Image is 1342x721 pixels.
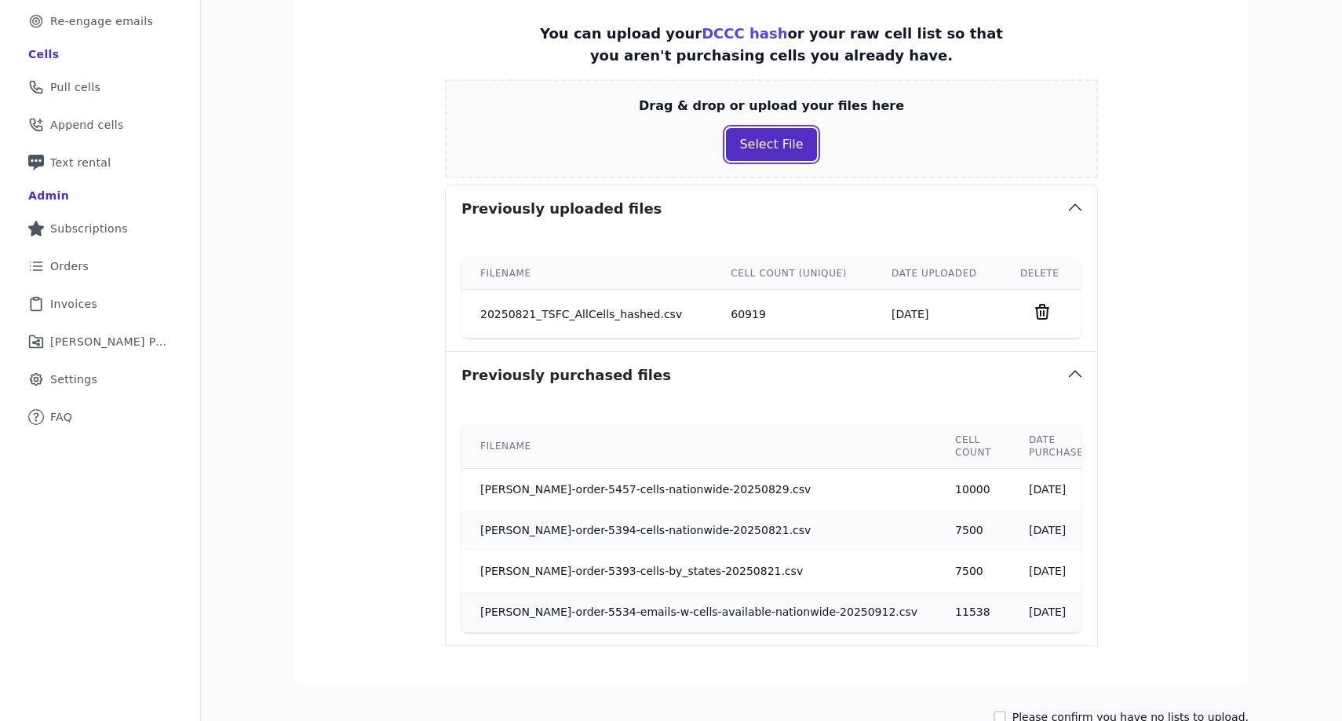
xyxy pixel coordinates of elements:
td: 10000 [936,469,1010,511]
a: Append cells [13,108,188,142]
td: [PERSON_NAME]-order-5393-cells-by_states-20250821.csv [461,551,936,591]
td: 20250821_TSFC_AllCells_hashed.csv [461,290,712,339]
span: Re-engage emails [50,13,153,29]
span: Pull cells [50,79,100,95]
td: 7500 [936,510,1010,551]
td: [DATE] [1010,469,1110,511]
a: DCCC hash [702,25,787,42]
h3: Previously uploaded files [461,198,662,220]
th: Cell count (unique) [712,258,873,290]
a: Text rental [13,145,188,180]
span: Settings [50,371,97,387]
a: Pull cells [13,70,188,104]
td: [PERSON_NAME]-order-5394-cells-nationwide-20250821.csv [461,510,936,551]
a: FAQ [13,400,188,434]
td: [PERSON_NAME]-order-5457-cells-nationwide-20250829.csv [461,469,936,511]
td: [DATE] [873,290,1001,339]
p: You can upload your or your raw cell list so that you aren't purchasing cells you already have. [527,23,1016,67]
div: Admin [28,188,69,203]
th: Filename [461,258,712,290]
a: Settings [13,362,188,397]
td: [PERSON_NAME]-order-5534-emails-w-cells-available-nationwide-20250912.csv [461,591,936,632]
th: Date uploaded [873,258,1001,290]
th: Delete [1001,258,1081,290]
h3: Previously purchased files [461,364,671,386]
div: Cells [28,46,59,62]
th: Cell count [936,424,1010,469]
button: Previously uploaded files [446,185,1097,232]
span: Subscriptions [50,221,128,236]
th: Date purchased [1010,424,1110,469]
span: Text rental [50,155,111,170]
span: Orders [50,258,89,274]
span: Invoices [50,296,97,312]
td: [DATE] [1010,591,1110,632]
td: 60919 [712,290,873,339]
a: [PERSON_NAME] Performance [13,324,188,359]
a: Subscriptions [13,211,188,246]
a: Orders [13,249,188,284]
p: Drag & drop or upload your files here [639,97,904,115]
a: Re-engage emails [13,4,188,38]
td: [DATE] [1010,551,1110,591]
td: 11538 [936,591,1010,632]
button: Select File [726,128,816,161]
span: FAQ [50,409,72,425]
span: Append cells [50,117,124,133]
td: [DATE] [1010,510,1110,551]
button: Previously purchased files [446,352,1097,399]
span: [PERSON_NAME] Performance [50,334,169,350]
td: 7500 [936,551,1010,591]
a: Invoices [13,287,188,321]
th: Filename [461,424,936,469]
